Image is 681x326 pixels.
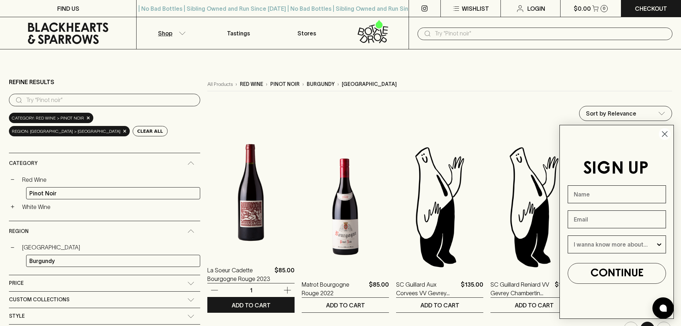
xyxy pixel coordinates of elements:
p: ADD TO CART [232,301,271,310]
button: Shop [137,17,204,49]
img: La Soeur Cadette Bourgogne Rouge 2023 [207,130,295,255]
span: Custom Collections [9,295,69,304]
p: Tastings [227,29,250,38]
img: Blackhearts & Sparrows Man [490,144,578,269]
span: × [86,114,90,122]
div: Sort by Relevance [579,106,672,121]
button: + [9,203,16,210]
div: FLYOUT Form [552,118,681,326]
button: ADD TO CART [396,298,483,312]
p: $0.00 [574,4,591,13]
p: burgundy [307,81,335,88]
button: − [9,244,16,251]
p: › [337,81,339,88]
img: bubble-icon [660,305,667,312]
a: Red Wine [19,174,200,186]
div: Price [9,275,200,291]
span: Category: red wine > pinot noir [12,115,84,122]
span: Price [9,279,24,288]
input: I wanna know more about... [574,236,656,253]
span: Region [9,227,29,236]
a: White Wine [19,201,200,213]
div: Region [9,221,200,242]
img: Matrot Bourgogne Rouge 2022 [302,144,389,269]
p: › [302,81,304,88]
input: Name [568,185,666,203]
p: ADD TO CART [515,301,554,310]
button: Show Options [656,236,663,253]
p: Refine Results [9,78,54,86]
span: × [123,127,127,135]
div: Style [9,308,200,324]
span: SIGN UP [583,161,648,177]
button: ADD TO CART [207,298,295,312]
p: 0 [603,6,606,10]
img: Blackhearts & Sparrows Man [396,144,483,269]
p: › [266,81,267,88]
button: − [9,176,16,183]
span: Category [9,159,38,168]
a: Stores [273,17,341,49]
p: Sort by Relevance [586,109,636,118]
p: pinot noir [270,81,300,88]
a: Burgundy [26,255,200,267]
p: Checkout [635,4,667,13]
p: $135.00 [461,280,483,297]
button: Clear All [133,126,168,136]
p: › [236,81,237,88]
input: Try "Pinot noir" [435,28,667,39]
a: Matrot Bourgogne Rouge 2022 [302,280,366,297]
p: Shop [158,29,172,38]
button: ADD TO CART [302,298,389,312]
a: SC Guillard Reniard VV Gevrey Chambertin 2023 [490,280,552,297]
a: Pinot Noir [26,187,200,199]
p: Stores [297,29,316,38]
p: $85.00 [369,280,389,297]
a: SC Guillard Aux Corvees VV Gevrey Chambertin 2023 [396,280,458,297]
button: CONTINUE [568,263,666,284]
p: Wishlist [462,4,489,13]
div: Custom Collections [9,292,200,308]
span: region: [GEOGRAPHIC_DATA] > [GEOGRAPHIC_DATA] [12,128,120,135]
button: Close dialog [658,128,671,140]
p: FIND US [57,4,79,13]
p: $85.00 [275,266,295,283]
a: All Products [207,81,233,88]
a: [GEOGRAPHIC_DATA] [19,241,200,253]
input: Email [568,210,666,228]
div: Category [9,153,200,174]
p: 1 [242,286,260,294]
p: ADD TO CART [326,301,365,310]
p: Login [527,4,545,13]
span: Style [9,312,25,321]
p: red wine [240,81,263,88]
p: ADD TO CART [420,301,459,310]
input: Try “Pinot noir” [26,94,194,106]
a: La Soeur Cadette Bourgogne Rouge 2023 [207,266,272,283]
p: [GEOGRAPHIC_DATA] [342,81,397,88]
button: ADD TO CART [490,298,578,312]
a: Tastings [204,17,272,49]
